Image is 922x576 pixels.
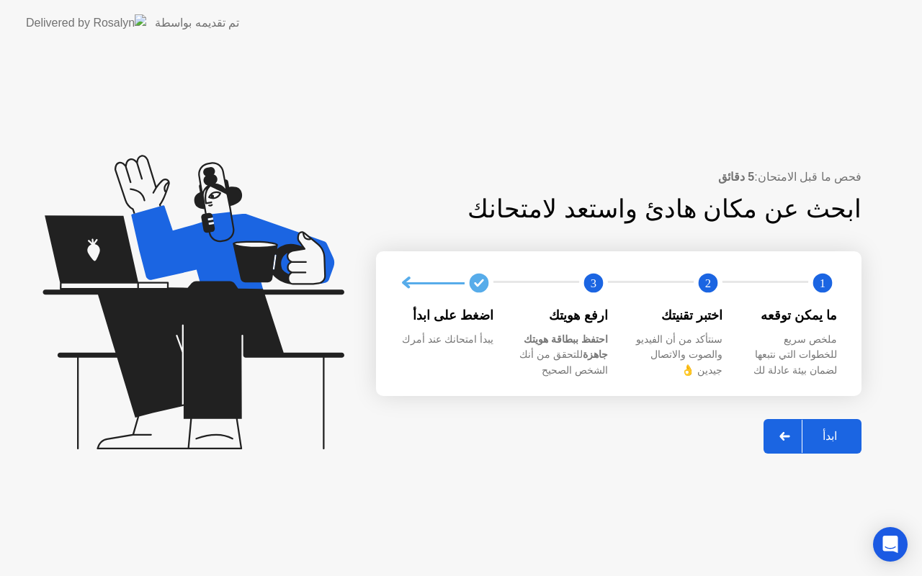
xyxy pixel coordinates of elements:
[376,190,861,228] div: ابحث عن مكان هادئ واستعد لامتحانك
[402,306,493,325] div: اضغط على ابدأ
[718,171,754,183] b: 5 دقائق
[705,276,711,290] text: 2
[873,527,908,562] div: Open Intercom Messenger
[26,14,146,31] img: Delivered by Rosalyn
[746,306,837,325] div: ما يمكن توقعه
[402,332,493,348] div: يبدأ امتحانك عند أمرك
[631,332,722,379] div: سنتأكد من أن الفيديو والصوت والاتصال جيدين 👌
[516,306,608,325] div: ارفع هويتك
[516,332,608,379] div: للتحقق من أنك الشخص الصحيح
[631,306,722,325] div: اختبر تقنيتك
[764,419,861,454] button: ابدأ
[591,276,596,290] text: 3
[376,168,861,186] div: فحص ما قبل الامتحان:
[524,333,608,361] b: احتفظ ببطاقة هويتك جاهزة
[820,276,825,290] text: 1
[802,429,857,443] div: ابدأ
[155,14,239,32] div: تم تقديمه بواسطة
[746,332,837,379] div: ملخص سريع للخطوات التي نتبعها لضمان بيئة عادلة لك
